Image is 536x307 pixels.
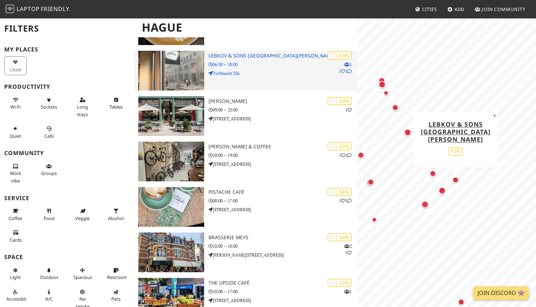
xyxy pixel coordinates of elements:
[208,98,357,104] h3: [PERSON_NAME]
[10,274,21,280] span: Natural light
[328,279,352,287] div: | 53%
[344,288,352,295] p: 1
[38,286,60,305] button: A/C
[110,104,123,110] span: Work-friendly tables
[71,205,94,224] button: Veggie
[403,127,413,137] div: Map marker
[105,286,127,305] button: Pets
[420,199,430,209] div: Map marker
[421,120,491,143] a: Lebkov & Sons [GEOGRAPHIC_DATA][PERSON_NAME]
[328,188,352,196] div: | 58%
[391,103,400,112] div: Map marker
[73,274,92,280] span: Spacious
[134,232,357,272] a: Brasserie Meys | 56% 21 Brasserie Meys 10:00 – 18:00 [PERSON_NAME][STREET_ADDRESS]
[41,170,57,176] span: Group tables
[377,76,386,85] div: Map marker
[44,133,54,139] span: Video/audio calls
[445,3,468,16] a: Add
[41,104,57,110] span: Power sockets
[377,80,387,89] div: Map marker
[451,175,460,185] div: Map marker
[366,177,375,187] div: Map marker
[208,297,357,304] p: [STREET_ADDRESS]
[10,170,21,183] span: People working
[365,177,374,187] div: Map marker
[382,89,390,97] div: Map marker
[208,144,357,150] h3: [PERSON_NAME] & Coffee
[4,83,130,90] h3: Productivity
[4,227,27,246] button: Cards
[4,286,27,305] button: Accessible
[328,51,352,60] div: | 63%
[208,280,357,286] h3: the UPSIDE café
[457,297,466,307] div: Map marker
[134,187,357,227] a: Pistache Café | 58% 11 Pistache Café 08:00 – 17:00 [STREET_ADDRESS]
[9,215,22,221] span: Coffee
[108,215,124,221] span: Alcohol
[428,169,437,178] div: Map marker
[339,152,352,159] p: 1 1
[4,94,27,113] button: Wi-Fi
[134,96,357,136] a: Walter Benedict | 63% 1 [PERSON_NAME] 09:00 – 23:00 [STREET_ADDRESS]
[77,104,88,117] span: Long stays
[208,235,357,241] h3: Brasserie Meys
[38,264,60,283] button: Outdoor
[208,288,357,295] p: 10:00 – 17:00
[4,160,27,186] button: Work vibe
[208,53,357,59] h3: Lebkov & Sons [GEOGRAPHIC_DATA][PERSON_NAME]
[208,115,357,122] p: [STREET_ADDRESS]
[208,70,357,77] p: Turfmarkt 236
[328,142,352,150] div: | 62%
[111,296,121,302] span: Pet friendly
[6,5,14,13] img: LaptopFriendly
[422,6,437,12] span: Cities
[138,96,204,136] img: Walter Benedict
[339,61,352,75] p: 1 1 1
[71,94,94,120] button: Long stays
[328,233,352,241] div: | 56%
[339,197,352,204] p: 1 1
[208,61,357,68] p: 06:30 – 18:00
[356,150,365,160] div: Map marker
[208,252,357,258] p: [PERSON_NAME][STREET_ADDRESS]
[136,18,356,37] h1: Hague
[138,187,204,227] img: Pistache Café
[208,152,357,159] p: 10:00 – 19:00
[10,237,22,243] span: Credit cards
[38,205,60,224] button: Food
[208,243,357,250] p: 10:00 – 18:00
[4,195,130,202] h3: Service
[208,197,357,204] p: 08:00 – 17:00
[4,264,27,283] button: Light
[10,104,21,110] span: Stable Wi-Fi
[473,286,529,300] a: Join Discord 👾
[105,94,127,113] button: Tables
[491,112,498,120] button: Close popup
[75,215,90,221] span: Veggie
[38,123,60,142] button: Calls
[105,264,127,283] button: Restroom
[345,106,352,113] p: 1
[208,161,357,168] p: [STREET_ADDRESS]
[45,296,53,302] span: Air conditioned
[134,142,357,181] a: Lola Bikes & Coffee | 62% 11 [PERSON_NAME] & Coffee 10:00 – 19:00 [STREET_ADDRESS]
[4,254,130,261] h3: Space
[138,51,204,91] img: Lebkov & Sons Den Haag
[38,94,60,113] button: Sockets
[44,215,55,221] span: Food
[71,264,94,283] button: Spacious
[412,3,440,16] a: Cities
[472,3,528,16] a: Join Community
[41,5,69,13] span: Friendly
[208,106,357,113] p: 09:00 – 23:00
[4,150,130,157] h3: Community
[208,189,357,195] h3: Pistache Café
[454,6,465,12] span: Add
[138,142,204,181] img: Lola Bikes & Coffee
[328,97,352,105] div: | 63%
[6,296,28,302] span: Accessible
[134,51,357,91] a: Lebkov & Sons Den Haag | 63% 111 Lebkov & Sons [GEOGRAPHIC_DATA][PERSON_NAME] 06:30 – 18:00 Turfm...
[17,5,40,13] span: Laptop
[448,147,463,155] div: 63%
[38,160,60,179] button: Groups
